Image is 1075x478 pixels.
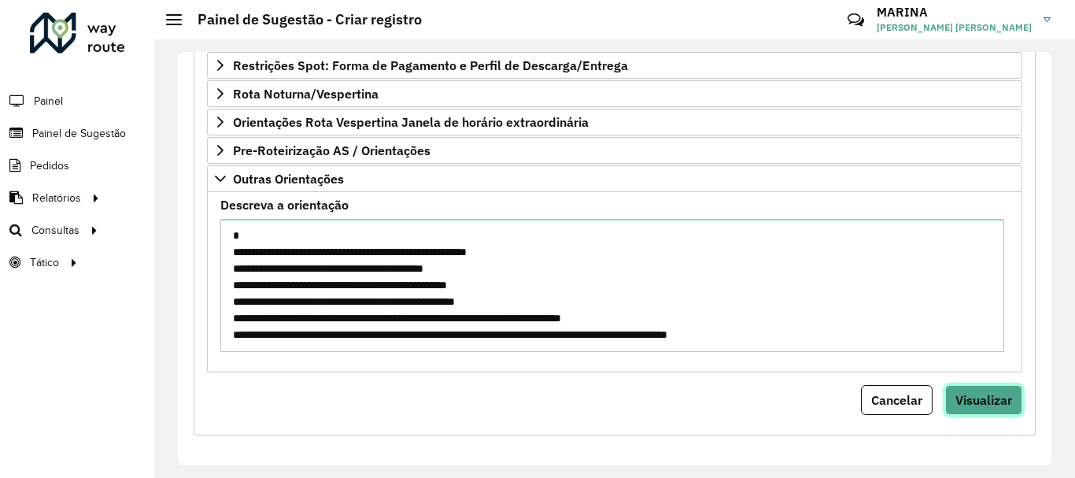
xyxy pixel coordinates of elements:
[861,385,933,415] button: Cancelar
[877,20,1032,35] span: [PERSON_NAME] [PERSON_NAME]
[839,3,873,37] a: Contato Rápido
[207,165,1022,192] a: Outras Orientações
[34,93,63,109] span: Painel
[31,222,79,239] span: Consultas
[32,125,126,142] span: Painel de Sugestão
[955,392,1012,408] span: Visualizar
[32,190,81,206] span: Relatórios
[945,385,1022,415] button: Visualizar
[30,254,59,271] span: Tático
[207,137,1022,164] a: Pre-Roteirização AS / Orientações
[233,116,589,128] span: Orientações Rota Vespertina Janela de horário extraordinária
[30,157,69,174] span: Pedidos
[220,195,349,214] label: Descreva a orientação
[207,52,1022,79] a: Restrições Spot: Forma de Pagamento e Perfil de Descarga/Entrega
[207,192,1022,372] div: Outras Orientações
[871,392,922,408] span: Cancelar
[207,80,1022,107] a: Rota Noturna/Vespertina
[182,11,422,28] h2: Painel de Sugestão - Criar registro
[877,5,1032,20] h3: MARINA
[233,144,430,157] span: Pre-Roteirização AS / Orientações
[233,87,379,100] span: Rota Noturna/Vespertina
[233,172,344,185] span: Outras Orientações
[207,109,1022,135] a: Orientações Rota Vespertina Janela de horário extraordinária
[233,59,628,72] span: Restrições Spot: Forma de Pagamento e Perfil de Descarga/Entrega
